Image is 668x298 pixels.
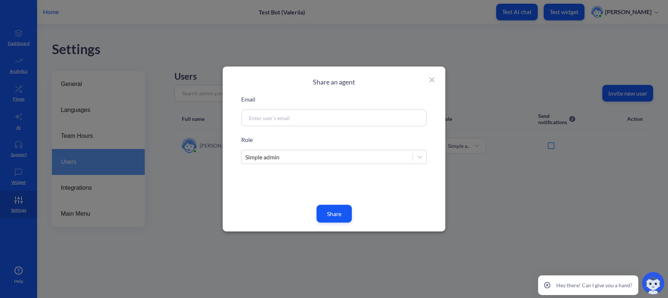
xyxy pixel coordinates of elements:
h2: Share an agent [241,78,427,86]
input: Enter user's email [245,114,405,122]
p: Email [241,95,427,104]
button: Share [317,205,352,223]
img: copilot-icon.svg [642,272,664,294]
p: Hey there! Can I give you a hand? [556,281,632,289]
p: Role [241,135,427,144]
div: Simple admin [245,153,279,162]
